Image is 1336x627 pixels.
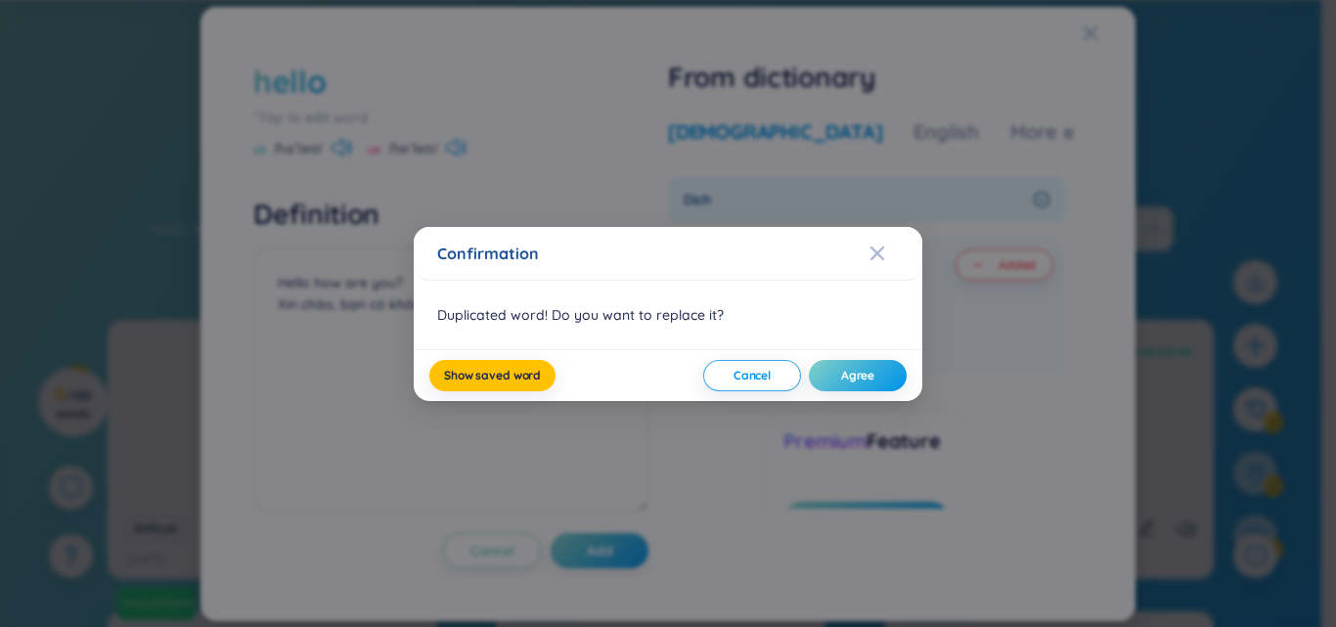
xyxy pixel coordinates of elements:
[734,368,771,383] span: Cancel
[841,368,874,383] span: Agree
[429,360,556,391] button: Show saved word
[703,360,801,391] button: Cancel
[437,243,899,264] div: Confirmation
[414,281,922,349] div: Duplicated word! Do you want to replace it?
[444,368,541,383] span: Show saved word
[809,360,907,391] button: Agree
[869,227,922,280] button: Close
